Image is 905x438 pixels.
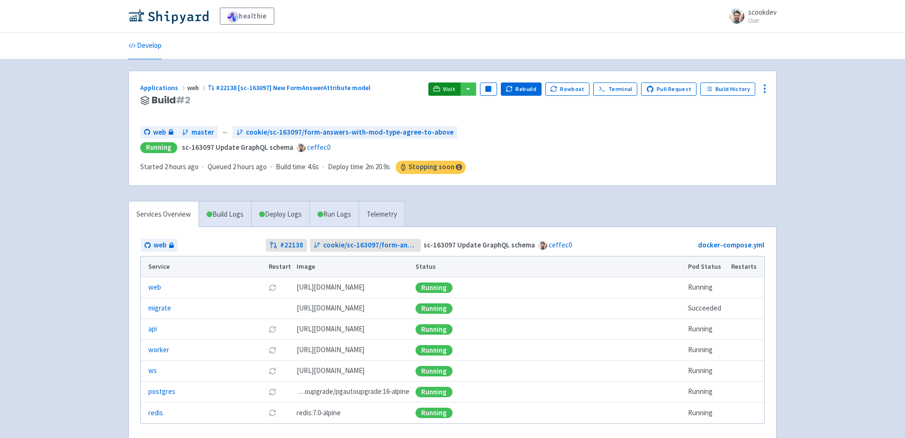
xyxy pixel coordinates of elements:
[140,161,466,174] div: · · ·
[148,324,157,335] a: api
[443,85,455,93] span: Visit
[297,408,341,419] span: redis:7.0-alpine
[148,365,157,376] a: ws
[308,162,319,173] span: 4.6s
[685,340,728,361] td: Running
[220,8,274,25] a: healthie
[178,126,218,139] a: master
[416,324,452,335] div: Running
[685,402,728,423] td: Running
[307,143,330,152] a: ceffec0
[416,387,452,397] div: Running
[310,239,421,252] a: cookie/sc-163097/form-answers-with-mod-type-agree-to-above
[416,366,452,376] div: Running
[294,256,413,277] th: Image
[297,324,364,335] span: [DOMAIN_NAME][URL]
[269,326,276,333] button: Restart pod
[685,298,728,319] td: Succeeded
[199,201,251,228] a: Build Logs
[416,283,452,293] div: Running
[148,282,161,293] a: web
[208,162,267,171] span: Queued
[269,347,276,354] button: Restart pod
[328,162,363,173] span: Deploy time
[148,345,169,356] a: worker
[685,256,728,277] th: Pod Status
[140,83,187,92] a: Applications
[297,345,364,356] span: [DOMAIN_NAME][URL]
[148,303,171,314] a: migrate
[309,201,359,228] a: Run Logs
[141,239,178,252] a: web
[148,408,163,419] a: redis
[685,319,728,340] td: Running
[280,240,303,251] strong: # 22138
[154,240,166,251] span: web
[140,162,199,171] span: Started
[396,161,466,174] span: Stopping soon
[685,277,728,298] td: Running
[233,126,457,139] a: cookie/sc-163097/form-answers-with-mod-type-agree-to-above
[501,82,542,96] button: Rebuild
[269,409,276,417] button: Restart pod
[265,256,294,277] th: Restart
[276,162,306,173] span: Build time
[593,82,637,96] a: Terminal
[246,127,453,138] span: cookie/sc-163097/form-answers-with-mod-type-agree-to-above
[480,82,497,96] button: Pause
[152,95,190,106] span: Build
[208,83,372,92] a: #22138 [sc-163097] New FormAnswerAttribute model
[416,303,452,314] div: Running
[269,388,276,396] button: Restart pod
[141,256,265,277] th: Service
[428,82,461,96] a: Visit
[365,162,390,173] span: 2m 20.9s
[641,82,697,96] a: Pull Request
[269,367,276,375] button: Restart pod
[269,284,276,292] button: Restart pod
[251,201,309,228] a: Deploy Logs
[297,282,364,293] span: [DOMAIN_NAME][URL]
[182,143,293,152] strong: sc-163097 Update GraphQL schema
[728,256,764,277] th: Restarts
[297,365,364,376] span: [DOMAIN_NAME][URL]
[297,386,409,397] span: pgautoupgrade/pgautoupgrade:16-alpine
[416,408,452,418] div: Running
[413,256,685,277] th: Status
[140,142,177,153] div: Running
[748,18,777,24] small: User
[359,201,405,228] a: Telemetry
[191,127,214,138] span: master
[128,33,162,59] a: Develop
[222,127,229,138] span: ←
[323,240,417,251] span: cookie/sc-163097/form-answers-with-mod-type-agree-to-above
[129,201,199,228] a: Services Overview
[698,240,764,249] a: docker-compose.yml
[724,9,777,24] a: scookdev User
[128,9,208,24] img: Shipyard logo
[700,82,755,96] a: Build History
[233,162,267,171] time: 2 hours ago
[549,240,572,249] a: ceffec0
[297,303,364,314] span: [DOMAIN_NAME][URL]
[153,127,166,138] span: web
[187,83,208,92] span: web
[685,382,728,402] td: Running
[164,162,199,171] time: 2 hours ago
[685,361,728,382] td: Running
[748,8,777,17] span: scookdev
[140,126,177,139] a: web
[416,345,452,356] div: Running
[424,240,535,249] strong: sc-163097 Update GraphQL schema
[545,82,590,96] button: Rowboat
[176,93,190,107] span: # 2
[266,239,307,252] a: #22138
[148,386,175,397] a: postgres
